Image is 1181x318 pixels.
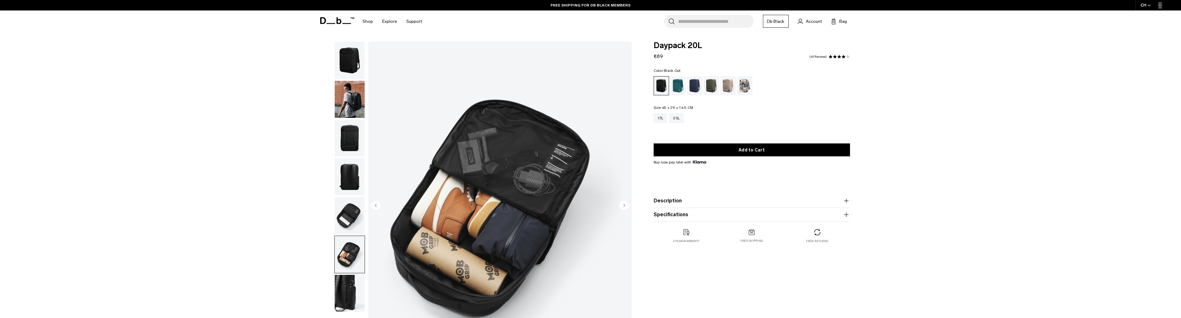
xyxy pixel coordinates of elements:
a: Shop [362,10,373,32]
button: Daypack 20L Black Out [334,81,365,118]
button: Daypack 20L Black Out [334,275,365,312]
button: Daypack 20L Black Out [334,158,365,196]
a: Line Cluster [737,76,752,95]
span: Buy now pay later with [654,159,706,165]
span: 45 x 29 x 14.5 CM [662,105,693,110]
button: Daypack 20L Black Out [334,236,365,273]
img: {"height" => 20, "alt" => "Klarna"} [693,160,706,163]
p: Free returns [806,239,828,243]
button: Previous slide [371,200,381,211]
button: Add to Cart [654,143,850,156]
a: Black Out [654,76,669,95]
button: Daypack 20L Black Out [334,42,365,79]
span: Black Out [664,68,681,73]
img: Daypack 20L Black Out [335,158,365,195]
legend: Color: [654,69,681,72]
button: Specifications [654,211,850,218]
img: Daypack 20L Black Out [335,81,365,118]
button: Daypack 20L Black Out [334,197,365,234]
a: Account [798,18,822,25]
span: Account [806,18,822,25]
img: Daypack 20L Black Out [335,236,365,273]
nav: Main Navigation [358,10,427,32]
a: 40 reviews [809,55,827,58]
img: Daypack 20L Black Out [335,197,365,234]
a: Midnight Teal [670,76,686,95]
a: Blue Hour [687,76,702,95]
button: Next slide [619,200,629,211]
a: 20L [669,113,684,123]
span: €89 [654,53,663,59]
img: Daypack 20L Black Out [335,120,365,157]
a: Db Black [763,15,789,28]
button: Description [654,197,850,204]
legend: Size: [654,106,693,109]
a: 17L [654,113,668,123]
p: Free shipping [740,239,763,243]
a: Support [406,10,422,32]
img: Daypack 20L Black Out [335,42,365,79]
a: Explore [382,10,397,32]
p: 2 year warranty [673,239,700,243]
span: Bag [839,18,847,25]
button: Bag [831,18,847,25]
button: Daypack 20L Black Out [334,119,365,157]
img: Daypack 20L Black Out [335,275,365,312]
a: Moss Green [704,76,719,95]
a: FREE SHIPPING FOR DB BLACK MEMBERS [551,2,630,8]
a: Fogbow Beige [720,76,736,95]
span: Daypack 20L [654,42,850,50]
